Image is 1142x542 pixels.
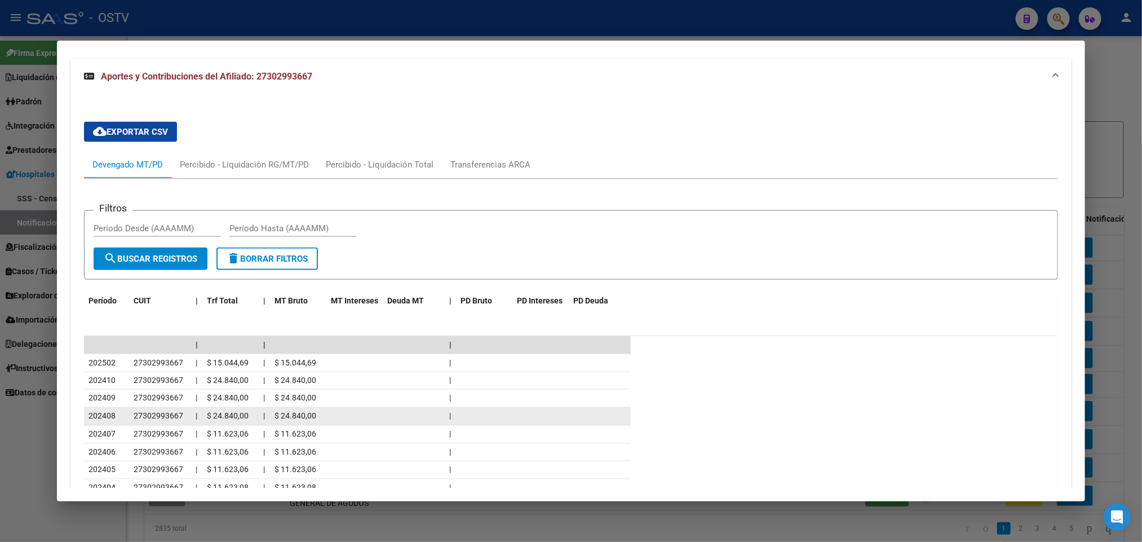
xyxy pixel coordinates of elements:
span: PD Intereses [517,296,563,305]
span: $ 15.044,69 [207,358,249,367]
span: $ 15.044,69 [275,358,316,367]
datatable-header-cell: MT Bruto [270,289,326,313]
span: | [196,296,198,305]
span: | [449,465,451,474]
span: 202404 [88,483,116,492]
span: | [196,340,198,349]
span: $ 11.623,08 [275,483,316,492]
span: Exportar CSV [93,127,168,137]
span: | [263,483,265,492]
datatable-header-cell: PD Deuda [569,289,631,313]
div: Percibido - Liquidación Total [326,158,433,171]
span: | [449,448,451,457]
span: $ 11.623,06 [275,465,316,474]
span: $ 24.840,00 [275,376,316,385]
span: $ 24.840,00 [207,376,249,385]
div: Devengado MT/PD [92,158,163,171]
h3: Filtros [94,202,132,214]
span: | [263,376,265,385]
span: MT Intereses [331,296,378,305]
span: | [263,465,265,474]
span: | [263,296,265,305]
span: | [449,430,451,439]
span: $ 11.623,08 [207,483,249,492]
span: | [263,430,265,439]
span: | [263,394,265,403]
span: 202408 [88,412,116,421]
span: 202407 [88,430,116,439]
span: | [449,483,451,492]
datatable-header-cell: | [445,289,456,313]
datatable-header-cell: Período [84,289,129,313]
datatable-header-cell: CUIT [129,289,191,313]
span: | [196,465,197,474]
span: | [263,340,265,349]
datatable-header-cell: | [191,289,202,313]
span: Período [88,296,117,305]
span: MT Bruto [275,296,308,305]
span: | [449,394,451,403]
datatable-header-cell: PD Intereses [512,289,569,313]
span: | [196,376,197,385]
span: 202406 [88,448,116,457]
datatable-header-cell: PD Bruto [456,289,512,313]
span: $ 11.623,06 [207,465,249,474]
span: | [196,483,197,492]
div: Open Intercom Messenger [1104,504,1131,531]
mat-icon: cloud_download [93,125,107,138]
span: 202410 [88,376,116,385]
span: 27302993667 [134,358,183,367]
span: | [449,412,451,421]
span: 202405 [88,465,116,474]
div: Transferencias ARCA [450,158,530,171]
mat-expansion-panel-header: Aportes y Contribuciones del Afiliado: 27302993667 [70,59,1071,95]
datatable-header-cell: MT Intereses [326,289,383,313]
span: 27302993667 [134,483,183,492]
span: PD Bruto [461,296,492,305]
span: 27302993667 [134,448,183,457]
span: Borrar Filtros [227,254,308,264]
span: $ 24.840,00 [275,394,316,403]
span: $ 11.623,06 [275,430,316,439]
span: | [449,376,451,385]
span: Buscar Registros [104,254,197,264]
span: 27302993667 [134,412,183,421]
span: $ 24.840,00 [207,412,249,421]
span: | [449,296,452,305]
datatable-header-cell: Trf Total [202,289,259,313]
span: Aportes y Contribuciones del Afiliado: 27302993667 [101,71,312,82]
span: $ 11.623,06 [275,448,316,457]
span: CUIT [134,296,151,305]
span: | [449,358,451,367]
span: 27302993667 [134,430,183,439]
div: Percibido - Liquidación RG/MT/PD [180,158,309,171]
mat-icon: delete [227,252,240,265]
span: | [196,430,197,439]
span: | [196,358,197,367]
span: $ 11.623,06 [207,448,249,457]
span: | [196,412,197,421]
span: 27302993667 [134,465,183,474]
span: 27302993667 [134,394,183,403]
datatable-header-cell: | [259,289,270,313]
button: Exportar CSV [84,122,177,142]
span: | [196,394,197,403]
button: Borrar Filtros [216,248,318,270]
span: 202409 [88,394,116,403]
span: $ 24.840,00 [275,412,316,421]
span: | [196,448,197,457]
span: 202502 [88,358,116,367]
span: 27302993667 [134,376,183,385]
span: $ 11.623,06 [207,430,249,439]
span: | [263,358,265,367]
span: | [449,340,452,349]
button: Buscar Registros [94,248,207,270]
span: PD Deuda [573,296,608,305]
span: Deuda MT [387,296,424,305]
datatable-header-cell: Deuda MT [383,289,445,313]
span: | [263,448,265,457]
span: Trf Total [207,296,238,305]
mat-icon: search [104,252,117,265]
span: $ 24.840,00 [207,394,249,403]
span: | [263,412,265,421]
